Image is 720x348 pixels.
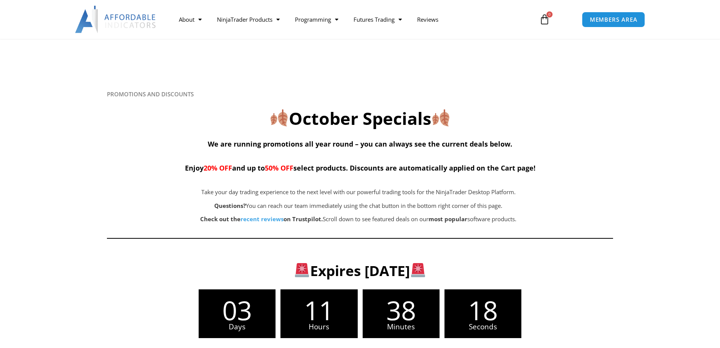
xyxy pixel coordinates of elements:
a: Reviews [409,11,446,28]
span: Days [199,323,276,330]
h2: October Specials [107,107,613,130]
strong: Check out the on Trustpilot. [200,215,323,223]
span: Take your day trading experience to the next level with our powerful trading tools for the NinjaT... [201,188,516,196]
h6: PROMOTIONS AND DISCOUNTS [107,91,613,98]
img: LogoAI | Affordable Indicators – NinjaTrader [75,6,157,33]
p: Scroll down to see featured deals on our software products. [145,214,572,225]
span: 38 [363,297,440,323]
strong: Questions? [214,202,246,209]
a: Programming [287,11,346,28]
img: 🚨 [411,263,425,277]
a: Futures Trading [346,11,409,28]
a: MEMBERS AREA [582,12,645,27]
a: recent reviews [241,215,284,223]
img: 🍂 [271,109,288,126]
b: most popular [428,215,467,223]
span: We are running promotions all year round – you can always see the current deals below. [208,139,512,148]
h3: Expires [DATE] [119,262,601,280]
nav: Menu [171,11,530,28]
img: 🚨 [295,263,309,277]
span: 20% OFF [204,163,232,172]
a: NinjaTrader Products [209,11,287,28]
span: Enjoy and up to select products. Discounts are automatically applied on the Cart page! [185,163,535,172]
a: 0 [528,8,561,30]
p: You can reach our team immediately using the chat button in the bottom right corner of this page. [145,201,572,211]
img: 🍂 [432,109,449,126]
span: 50% OFF [265,163,293,172]
span: 11 [280,297,357,323]
a: About [171,11,209,28]
span: Seconds [444,323,521,330]
span: Hours [280,323,357,330]
span: 18 [444,297,521,323]
span: Minutes [363,323,440,330]
span: 0 [546,11,553,18]
span: 03 [199,297,276,323]
span: MEMBERS AREA [590,17,637,22]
